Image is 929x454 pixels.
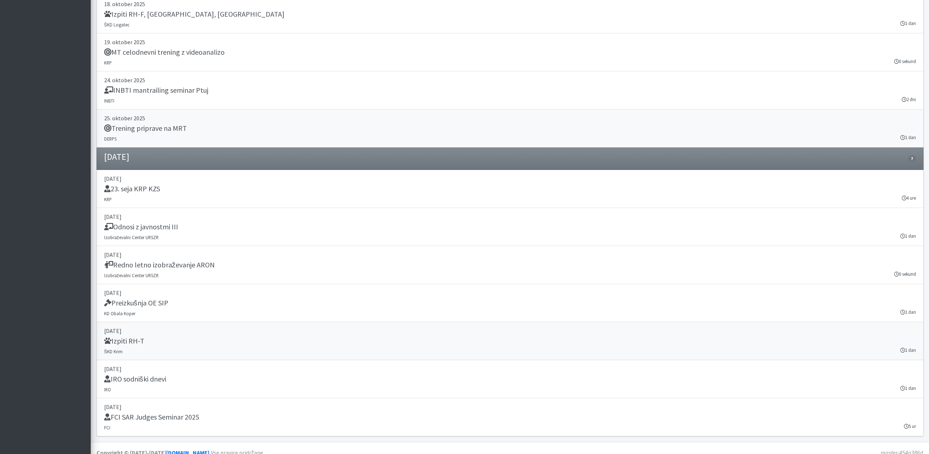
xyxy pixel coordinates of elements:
small: 1 dan [900,233,916,240]
small: Izobraževalni Center URSZR [104,234,159,240]
small: KRP [104,196,112,202]
small: INBTI [104,98,114,104]
p: 19. oktober 2025 [104,38,916,46]
h5: Redno letno izobraževanje ARON [104,261,215,269]
small: Izobraževalni Center URSZR [104,272,159,278]
small: 1 dan [900,347,916,354]
small: KD Obala Koper [104,311,135,316]
p: [DATE] [104,288,916,297]
small: IRO [104,387,111,392]
small: 4 ure [902,195,916,201]
small: 5 ur [904,423,916,430]
h5: Preizkušnja OE SIP [104,299,168,307]
a: [DATE] Odnosi z javnostmi III Izobraževalni Center URSZR 1 dan [97,208,924,246]
p: [DATE] [104,174,916,183]
p: [DATE] [104,365,916,373]
span: 7 [908,155,916,162]
p: [DATE] [104,250,916,259]
a: [DATE] Preizkušnja OE SIP KD Obala Koper 1 dan [97,284,924,322]
a: [DATE] Redno letno izobraževanje ARON Izobraževalni Center URSZR 0 sekund [97,246,924,284]
small: FCI [104,425,110,430]
a: [DATE] IRO sodniški dnevi IRO 1 dan [97,360,924,398]
h5: FCI SAR Judges Seminar 2025 [104,413,199,421]
p: 25. oktober 2025 [104,114,916,122]
small: 1 dan [900,309,916,316]
a: 25. oktober 2025 Trening priprave na MRT DERPS 1 dan [97,109,924,147]
small: 1 dan [900,385,916,392]
h5: MT celodnevni trening z videoanalizo [104,48,225,57]
small: 0 sekund [894,271,916,278]
a: 19. oktober 2025 MT celodnevni trening z videoanalizo KRP 0 sekund [97,33,924,71]
h5: Izpiti RH-T [104,337,144,345]
small: 2 dni [902,96,916,103]
h5: Odnosi z javnostmi III [104,222,178,231]
h5: 23. seja KRP KZS [104,184,160,193]
p: 24. oktober 2025 [104,76,916,84]
a: [DATE] Izpiti RH-T ŠKD Krim 1 dan [97,322,924,360]
small: KRP [104,60,112,66]
a: [DATE] 23. seja KRP KZS KRP 4 ure [97,170,924,208]
h5: Izpiti RH-F, [GEOGRAPHIC_DATA], [GEOGRAPHIC_DATA] [104,10,285,18]
p: [DATE] [104,326,916,335]
h5: Trening priprave na MRT [104,124,187,133]
h5: INBTI mantrailing seminar Ptuj [104,86,208,95]
p: [DATE] [104,403,916,411]
h4: [DATE] [104,152,129,162]
p: [DATE] [104,212,916,221]
small: ŠKD Krim [104,349,123,354]
small: DERPS [104,136,116,142]
small: 0 sekund [894,58,916,65]
a: [DATE] FCI SAR Judges Seminar 2025 FCI 5 ur [97,398,924,436]
small: 1 dan [900,20,916,27]
a: 24. oktober 2025 INBTI mantrailing seminar Ptuj INBTI 2 dni [97,71,924,109]
small: ŠKD Logatec [104,22,130,28]
small: 1 dan [900,134,916,141]
h5: IRO sodniški dnevi [104,375,166,383]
